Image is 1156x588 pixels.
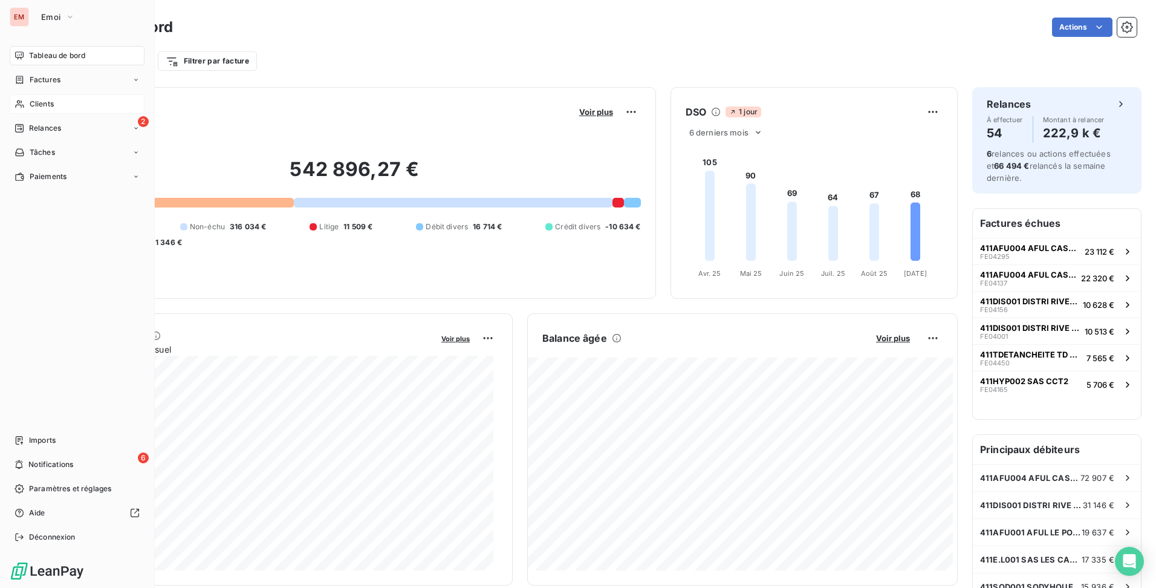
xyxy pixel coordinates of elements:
[973,238,1141,264] button: 411AFU004 AFUL CASABONAFE0429523 112 €
[29,483,111,494] span: Paramètres et réglages
[473,221,502,232] span: 16 714 €
[343,221,372,232] span: 11 509 €
[1082,528,1114,537] span: 19 637 €
[152,237,182,248] span: -1 346 €
[980,279,1007,287] span: FE04137
[861,269,888,278] tspan: Août 25
[973,344,1141,371] button: 411TDETANCHEITE TD ETANCHEITEFE044507 565 €
[605,221,640,232] span: -10 634 €
[980,350,1082,359] span: 411TDETANCHEITE TD ETANCHEITE
[138,116,149,127] span: 2
[138,452,149,463] span: 6
[980,243,1080,253] span: 411AFU004 AFUL CASABONA
[1052,18,1112,37] button: Actions
[1086,353,1114,363] span: 7 565 €
[68,157,641,194] h2: 542 896,27 €
[1082,555,1114,564] span: 17 335 €
[1115,547,1144,576] div: Open Intercom Messenger
[29,435,56,446] span: Imports
[872,333,914,344] button: Voir plus
[973,291,1141,318] button: 411DIS001 DISTRI RIVE GAUCHEFE0415610 628 €
[1083,500,1114,510] span: 31 146 €
[980,270,1076,279] span: 411AFU004 AFUL CASABONA
[29,123,61,134] span: Relances
[1086,380,1114,390] span: 5 706 €
[689,128,748,137] span: 6 derniers mois
[980,333,1008,340] span: FE04001
[987,97,1031,111] h6: Relances
[576,106,617,117] button: Voir plus
[686,105,706,119] h6: DSO
[190,221,225,232] span: Non-échu
[10,503,144,523] a: Aide
[994,161,1029,171] span: 66 494 €
[1043,123,1105,143] h4: 222,9 k €
[980,555,1082,564] span: 411E.L001 SAS LES CASERNES DISTRIBUTION/[DOMAIN_NAME] LES CASERNES
[980,473,1080,483] span: 411AFU004 AFUL CASABONA
[28,459,73,470] span: Notifications
[230,221,266,232] span: 316 034 €
[1083,300,1114,310] span: 10 628 €
[29,508,45,518] span: Aide
[1043,116,1105,123] span: Montant à relancer
[973,371,1141,397] button: 411HYP002 SAS CCT2FE041655 706 €
[876,333,910,343] span: Voir plus
[158,51,257,71] button: Filtrer par facture
[10,561,85,581] img: Logo LeanPay
[441,335,470,343] span: Voir plus
[980,500,1083,510] span: 411DIS001 DISTRI RIVE GAUCHE
[319,221,339,232] span: Litige
[980,323,1080,333] span: 411DIS001 DISTRI RIVE GAUCHE
[973,435,1141,464] h6: Principaux débiteurs
[987,149,992,158] span: 6
[779,269,804,278] tspan: Juin 25
[30,171,67,182] span: Paiements
[542,331,607,345] h6: Balance âgée
[1081,273,1114,283] span: 22 320 €
[987,149,1111,183] span: relances ou actions effectuées et relancés la semaine dernière.
[980,253,1010,260] span: FE04295
[987,116,1023,123] span: À effectuer
[30,74,60,85] span: Factures
[29,50,85,61] span: Tableau de bord
[726,106,761,117] span: 1 jour
[10,7,29,27] div: EM
[980,306,1008,313] span: FE04156
[29,532,76,543] span: Déconnexion
[1085,247,1114,256] span: 23 112 €
[30,99,54,109] span: Clients
[973,209,1141,238] h6: Factures échues
[579,107,613,117] span: Voir plus
[821,269,845,278] tspan: Juil. 25
[980,528,1082,537] span: 411AFU001 AFUL LE PORT SACRE COEUR
[68,343,433,356] span: Chiffre d'affaires mensuel
[987,123,1023,143] h4: 54
[973,264,1141,291] button: 411AFU004 AFUL CASABONAFE0413722 320 €
[973,318,1141,344] button: 411DIS001 DISTRI RIVE GAUCHEFE0400110 513 €
[438,333,473,344] button: Voir plus
[555,221,600,232] span: Crédit divers
[1085,327,1114,336] span: 10 513 €
[1080,473,1114,483] span: 72 907 €
[41,12,60,22] span: Emoi
[980,376,1068,386] span: 411HYP002 SAS CCT2
[30,147,55,158] span: Tâches
[980,386,1008,393] span: FE04165
[426,221,468,232] span: Débit divers
[904,269,927,278] tspan: [DATE]
[980,296,1078,306] span: 411DIS001 DISTRI RIVE GAUCHE
[698,269,721,278] tspan: Avr. 25
[739,269,762,278] tspan: Mai 25
[980,359,1010,367] span: FE04450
